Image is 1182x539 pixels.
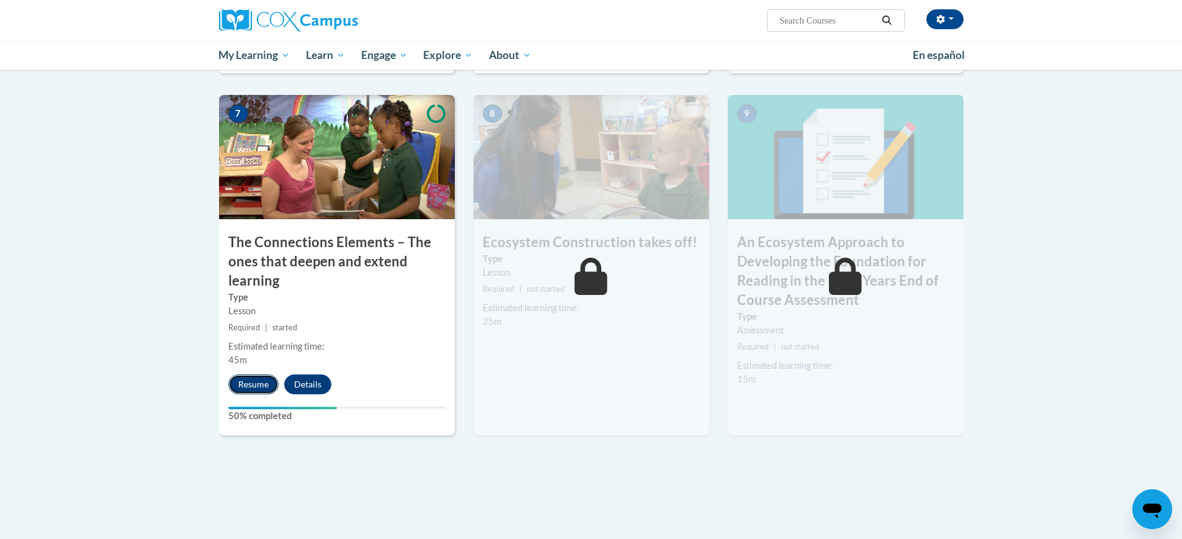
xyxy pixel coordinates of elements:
a: Explore [415,41,481,70]
span: 8 [483,104,503,123]
iframe: Button to launch messaging window [1132,489,1172,529]
span: 25m [483,316,501,327]
span: 9 [737,104,757,123]
span: Required [483,284,514,294]
span: Required [228,323,260,332]
div: Main menu [200,41,982,70]
a: Learn [298,41,353,70]
span: My Learning [218,48,290,63]
a: My Learning [211,41,298,70]
span: | [774,342,776,351]
div: Assessment [737,324,954,337]
label: Type [228,291,445,304]
span: 15m [737,374,756,384]
h3: Ecosystem Construction takes off! [473,233,709,252]
span: Engage [361,48,408,63]
h3: The Connections Elements – The ones that deepen and extend learning [219,233,455,290]
span: 45m [228,355,247,365]
span: Explore [423,48,473,63]
button: Search [877,13,896,28]
div: Lesson [228,304,445,318]
a: En español [905,42,973,68]
img: Course Image [473,95,709,219]
span: | [519,284,522,294]
span: Required [737,342,769,351]
label: Type [483,252,700,266]
div: Estimated learning time: [228,340,445,353]
label: 50% completed [228,409,445,423]
input: Search Courses [778,13,877,28]
span: About [489,48,531,63]
span: | [265,323,267,332]
div: Lesson [483,266,700,279]
button: Account Settings [926,9,964,29]
a: About [481,41,539,70]
div: Estimated learning time: [483,301,700,315]
h3: An Ecosystem Approach to Developing the Foundation for Reading in the Early Years End of Course A... [728,233,964,309]
button: Details [284,374,331,394]
span: not started [527,284,565,294]
label: Type [737,310,954,324]
img: Course Image [728,95,964,219]
a: Engage [353,41,416,70]
span: not started [781,342,819,351]
span: 7 [228,104,248,123]
a: Cox Campus [219,9,455,32]
span: En español [913,48,965,61]
img: Course Image [219,95,455,219]
img: Cox Campus [219,9,358,32]
div: Estimated learning time: [737,359,954,373]
div: Your progress [228,407,337,409]
span: Learn [306,48,345,63]
button: Resume [228,374,279,394]
span: started [272,323,297,332]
